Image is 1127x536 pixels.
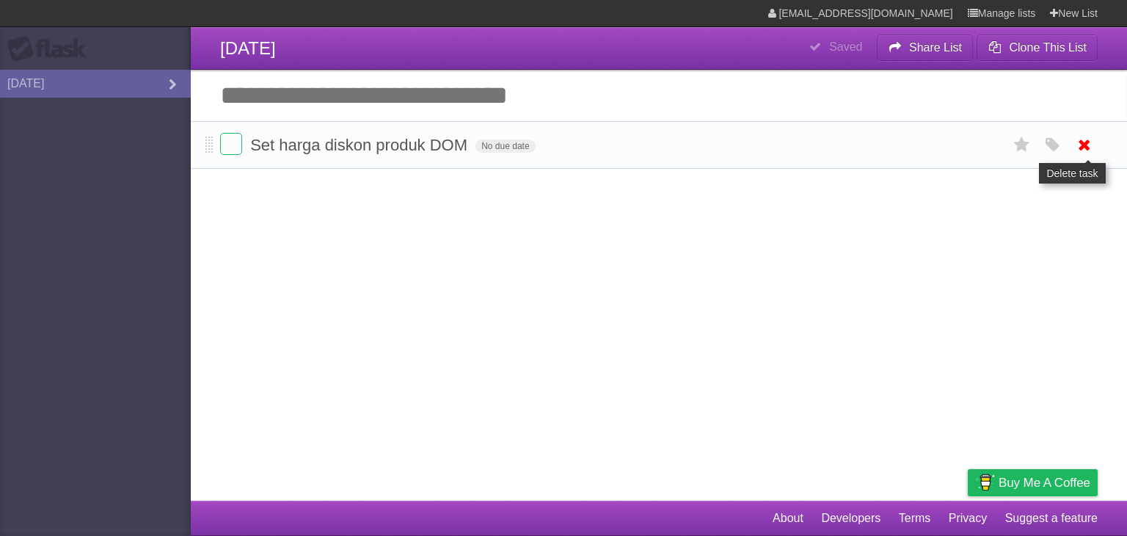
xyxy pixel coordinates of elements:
a: Buy me a coffee [968,469,1098,496]
a: Suggest a feature [1005,504,1098,532]
b: Clone This List [1009,41,1087,54]
div: Flask [7,36,95,62]
span: Set harga diskon produk DOM [250,136,471,154]
a: About [773,504,803,532]
button: Share List [877,35,974,61]
a: Terms [899,504,931,532]
span: Buy me a coffee [999,470,1090,496]
label: Star task [1008,133,1036,157]
span: [DATE] [220,38,276,58]
img: Buy me a coffee [975,470,995,495]
a: Privacy [949,504,987,532]
b: Share List [909,41,962,54]
b: Saved [829,40,862,53]
a: Developers [821,504,880,532]
span: No due date [475,140,535,153]
button: Clone This List [977,35,1098,61]
label: Done [220,133,242,155]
